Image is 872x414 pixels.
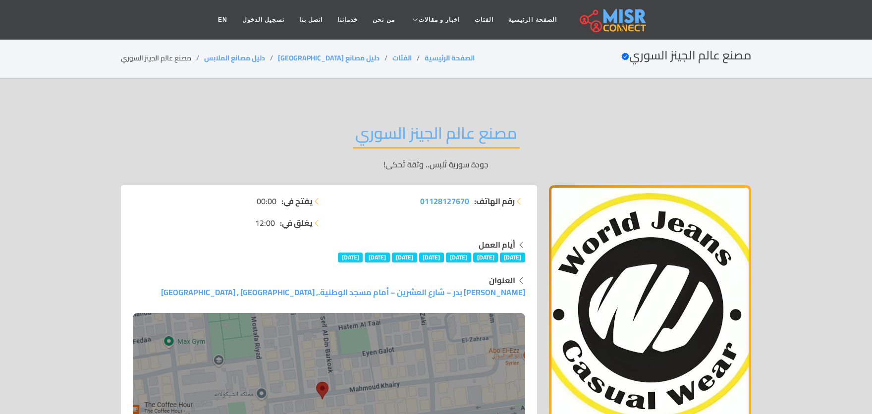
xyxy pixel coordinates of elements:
p: جودة سورية تُلبس.. وثقة تُحكى! [121,158,751,170]
span: [DATE] [419,253,444,262]
a: الصفحة الرئيسية [425,52,475,64]
span: 12:00 [255,217,275,229]
a: من نحن [365,10,402,29]
a: اخبار و مقالات [402,10,468,29]
img: main.misr_connect [580,7,646,32]
span: [DATE] [365,253,390,262]
a: اتصل بنا [292,10,330,29]
span: [DATE] [500,253,525,262]
strong: يغلق في: [280,217,313,229]
a: الفئات [467,10,501,29]
strong: العنوان [489,273,515,288]
a: EN [211,10,235,29]
a: 01128127670 [420,195,469,207]
a: خدماتنا [330,10,365,29]
span: [DATE] [392,253,417,262]
h2: مصنع عالم الجينز السوري [353,123,520,149]
a: تسجيل الدخول [235,10,292,29]
span: 01128127670 [420,194,469,208]
li: مصنع عالم الجينز السوري [121,53,204,63]
h2: مصنع عالم الجينز السوري [621,49,751,63]
svg: Verified account [621,52,629,60]
strong: يفتح في: [281,195,313,207]
a: دليل مصانع الملابس [204,52,265,64]
span: [DATE] [446,253,471,262]
a: دليل مصانع [GEOGRAPHIC_DATA] [278,52,380,64]
strong: رقم الهاتف: [474,195,515,207]
span: [DATE] [338,253,363,262]
span: 00:00 [257,195,276,207]
strong: أيام العمل [479,237,515,252]
a: الفئات [392,52,412,64]
span: اخبار و مقالات [419,15,460,24]
span: [DATE] [473,253,498,262]
a: الصفحة الرئيسية [501,10,564,29]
